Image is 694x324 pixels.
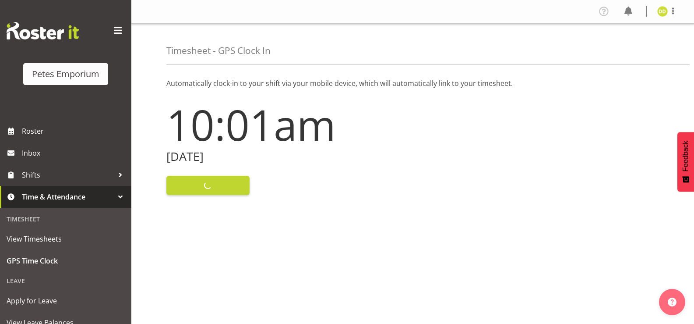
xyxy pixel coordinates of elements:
[22,125,127,138] span: Roster
[2,272,129,290] div: Leave
[166,46,271,56] h4: Timesheet - GPS Clock In
[166,101,408,148] h1: 10:01am
[7,294,125,307] span: Apply for Leave
[166,150,408,164] h2: [DATE]
[7,22,79,39] img: Rosterit website logo
[166,78,659,89] p: Automatically clock-in to your shift via your mobile device, which will automatically link to you...
[22,190,114,203] span: Time & Attendance
[677,132,694,192] button: Feedback - Show survey
[682,141,690,171] span: Feedback
[668,298,676,306] img: help-xxl-2.png
[2,290,129,312] a: Apply for Leave
[2,228,129,250] a: View Timesheets
[22,146,127,160] span: Inbox
[7,254,125,267] span: GPS Time Clock
[2,250,129,272] a: GPS Time Clock
[2,210,129,228] div: Timesheet
[657,6,668,17] img: danielle-donselaar8920.jpg
[32,68,99,81] div: Petes Emporium
[22,168,114,182] span: Shifts
[7,232,125,246] span: View Timesheets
